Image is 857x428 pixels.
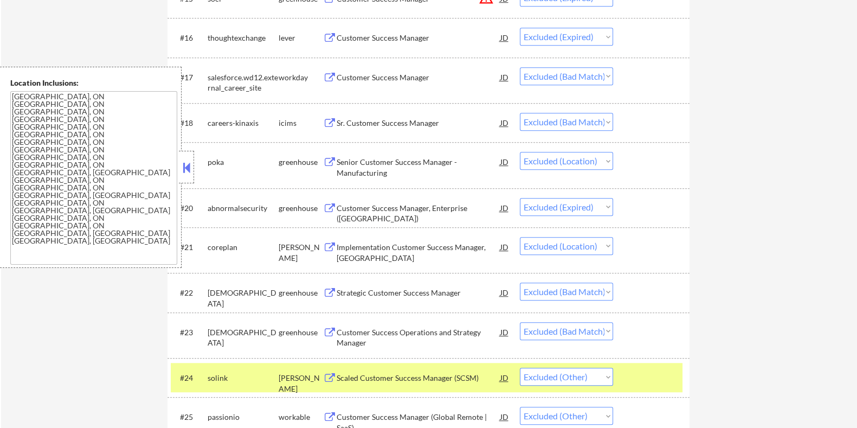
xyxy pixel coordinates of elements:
div: [PERSON_NAME] [278,373,323,394]
div: #25 [179,412,198,423]
div: careers-kinaxis [207,118,278,129]
div: Sr. Customer Success Manager [336,118,500,129]
div: JD [499,368,510,387]
div: workday [278,72,323,83]
div: JD [499,198,510,218]
div: [DEMOGRAPHIC_DATA] [207,288,278,309]
div: #23 [179,327,198,338]
div: Customer Success Manager [336,72,500,83]
div: JD [499,113,510,132]
div: greenhouse [278,203,323,214]
div: Customer Success Manager [336,33,500,43]
div: coreplan [207,242,278,253]
div: [DEMOGRAPHIC_DATA] [207,327,278,348]
div: [PERSON_NAME] [278,242,323,263]
div: icims [278,118,323,129]
div: thoughtexchange [207,33,278,43]
div: Customer Success Operations and Strategy Manager [336,327,500,348]
div: #22 [179,288,198,298]
div: Strategic Customer Success Manager [336,288,500,298]
div: JD [499,322,510,342]
div: abnormalsecurity [207,203,278,214]
div: JD [499,28,510,47]
div: Customer Success Manager, Enterprise ([GEOGRAPHIC_DATA]) [336,203,500,224]
div: solink [207,373,278,384]
div: poka [207,157,278,168]
div: JD [499,152,510,171]
div: #16 [179,33,198,43]
div: greenhouse [278,157,323,168]
div: salesforce.wd12.external_career_site [207,72,278,93]
div: passionio [207,412,278,423]
div: Scaled Customer Success Manager (SCSM) [336,373,500,384]
div: JD [499,237,510,257]
div: JD [499,407,510,426]
div: greenhouse [278,327,323,338]
div: workable [278,412,323,423]
div: greenhouse [278,288,323,298]
div: Location Inclusions: [10,78,177,88]
div: JD [499,67,510,87]
div: Senior Customer Success Manager - Manufacturing [336,157,500,178]
div: #24 [179,373,198,384]
div: lever [278,33,323,43]
div: JD [499,283,510,302]
div: Implementation Customer Success Manager, [GEOGRAPHIC_DATA] [336,242,500,263]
